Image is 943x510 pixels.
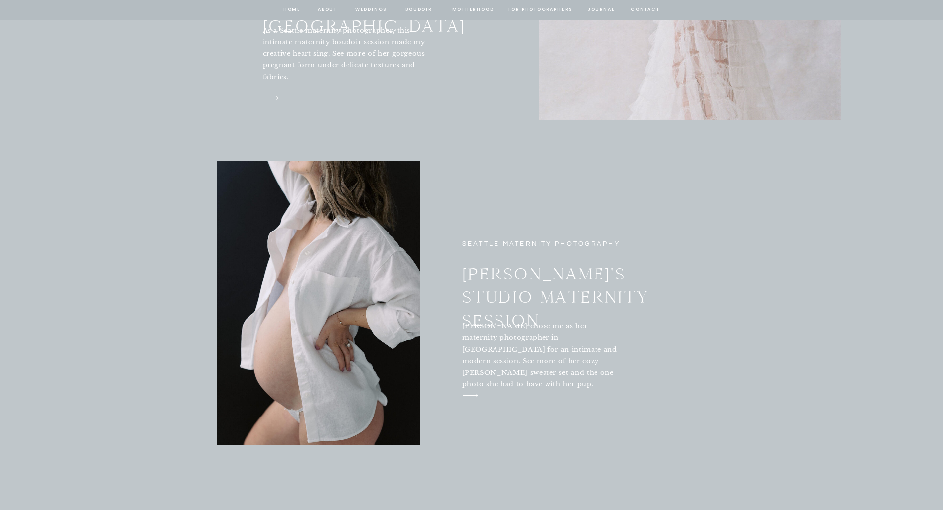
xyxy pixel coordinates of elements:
[354,5,388,14] a: Weddings
[462,263,700,308] a: [PERSON_NAME]'s Studio Maternity Session
[508,5,573,14] a: for photographers
[317,5,338,14] a: about
[405,5,433,14] a: BOUDOIR
[630,5,661,14] a: contact
[462,321,618,379] a: [PERSON_NAME] chose me as her maternity photographer in [GEOGRAPHIC_DATA] for an intimate and mod...
[586,5,617,14] a: journal
[462,238,621,253] h2: Seattle Maternity PhotographY
[452,5,494,14] a: Motherhood
[283,5,301,14] a: home
[263,25,438,85] a: As a Seattle maternity photographer, this intimate maternity boudoir session made my creative hea...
